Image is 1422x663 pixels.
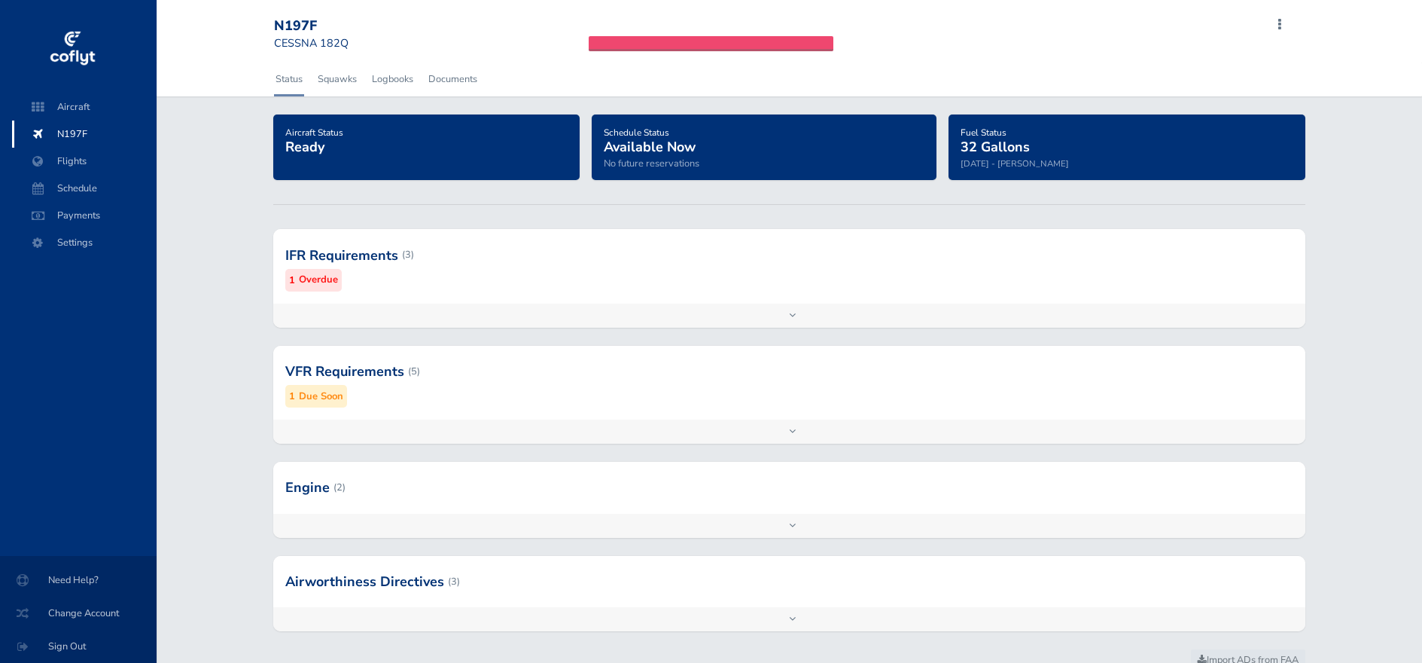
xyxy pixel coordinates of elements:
[285,127,343,139] span: Aircraft Status
[961,157,1069,170] small: [DATE] - [PERSON_NAME]
[274,35,349,50] small: CESSNA 182Q
[27,229,142,256] span: Settings
[27,175,142,202] span: Schedule
[285,138,324,156] span: Ready
[27,93,142,121] span: Aircraft
[316,63,358,96] a: Squawks
[299,389,343,405] small: Due Soon
[27,121,142,148] span: N197F
[274,63,304,96] a: Status
[604,138,696,156] span: Available Now
[47,26,97,72] img: coflyt logo
[27,202,142,229] span: Payments
[18,567,139,594] span: Need Help?
[604,157,699,170] span: No future reservations
[27,148,142,175] span: Flights
[427,63,479,96] a: Documents
[18,633,139,660] span: Sign Out
[961,127,1006,139] span: Fuel Status
[370,63,415,96] a: Logbooks
[18,600,139,627] span: Change Account
[299,272,338,288] small: Overdue
[274,18,382,35] div: N197F
[604,122,696,157] a: Schedule StatusAvailable Now
[961,138,1030,156] span: 32 Gallons
[604,127,669,139] span: Schedule Status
